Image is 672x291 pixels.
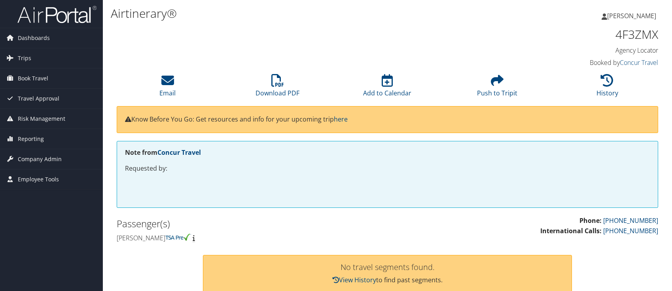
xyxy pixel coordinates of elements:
a: History [596,78,618,97]
img: tsa-precheck.png [165,234,191,241]
span: Employee Tools [18,169,59,189]
a: Download PDF [256,78,299,97]
a: Push to Tripit [477,78,517,97]
p: to find past segments. [211,275,564,285]
h4: Booked by [532,58,658,67]
a: [PERSON_NAME] [602,4,664,28]
a: [PHONE_NUMBER] [603,226,658,235]
span: Risk Management [18,109,65,129]
a: Add to Calendar [363,78,411,97]
h3: No travel segments found. [211,263,564,271]
span: Book Travel [18,68,48,88]
strong: Phone: [579,216,602,225]
strong: International Calls: [540,226,602,235]
a: [PHONE_NUMBER] [603,216,658,225]
h2: Passenger(s) [117,217,382,230]
h4: Agency Locator [532,46,658,55]
span: [PERSON_NAME] [607,11,656,20]
h1: 4F3ZMX [532,26,658,43]
a: Email [159,78,176,97]
span: Reporting [18,129,44,149]
img: airportal-logo.png [17,5,97,24]
p: Requested by: [125,164,650,174]
a: here [334,115,348,124]
span: Company Admin [18,149,62,169]
a: Concur Travel [157,148,201,157]
strong: Note from [125,148,201,157]
span: Travel Approval [18,89,59,108]
span: Dashboards [18,28,50,48]
span: Trips [18,48,31,68]
p: Know Before You Go: Get resources and info for your upcoming trip [125,114,650,125]
h4: [PERSON_NAME] [117,234,382,242]
h1: Airtinerary® [111,5,480,22]
a: View History [333,276,376,284]
a: Concur Travel [620,58,658,67]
